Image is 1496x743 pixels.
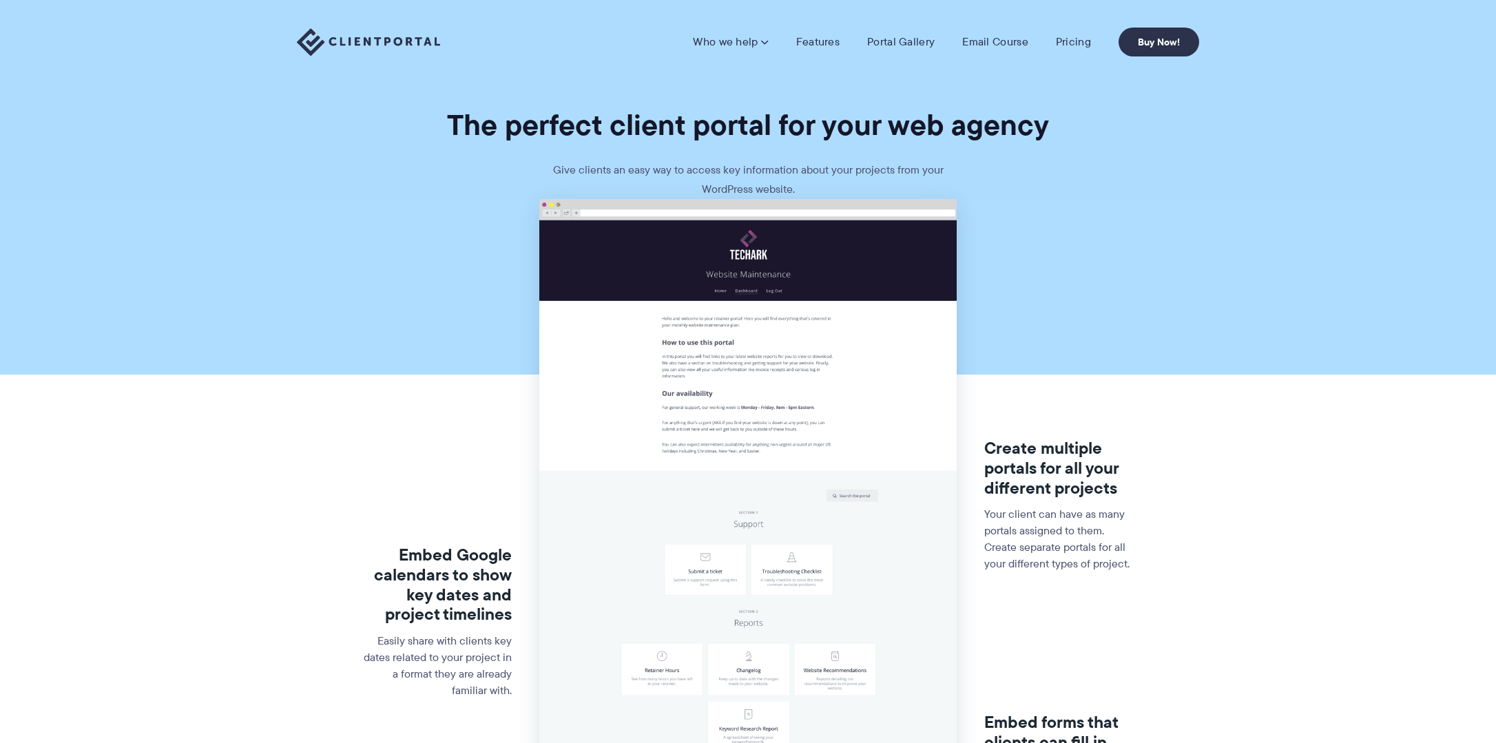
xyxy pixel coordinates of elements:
[1056,35,1091,49] a: Pricing
[962,35,1028,49] a: Email Course
[1119,28,1199,56] a: Buy Now!
[362,545,512,625] h3: Embed Google calendars to show key dates and project timelines
[693,35,768,49] a: Who we help
[541,160,955,199] p: Give clients an easy way to access key information about your projects from your WordPress website.
[984,506,1135,572] p: Your client can have as many portals assigned to them. Create separate portals for all your diffe...
[362,633,512,699] p: Easily share with clients key dates related to your project in a format they are already familiar...
[867,35,935,49] a: Portal Gallery
[984,439,1135,498] h3: Create multiple portals for all your different projects
[796,35,840,49] a: Features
